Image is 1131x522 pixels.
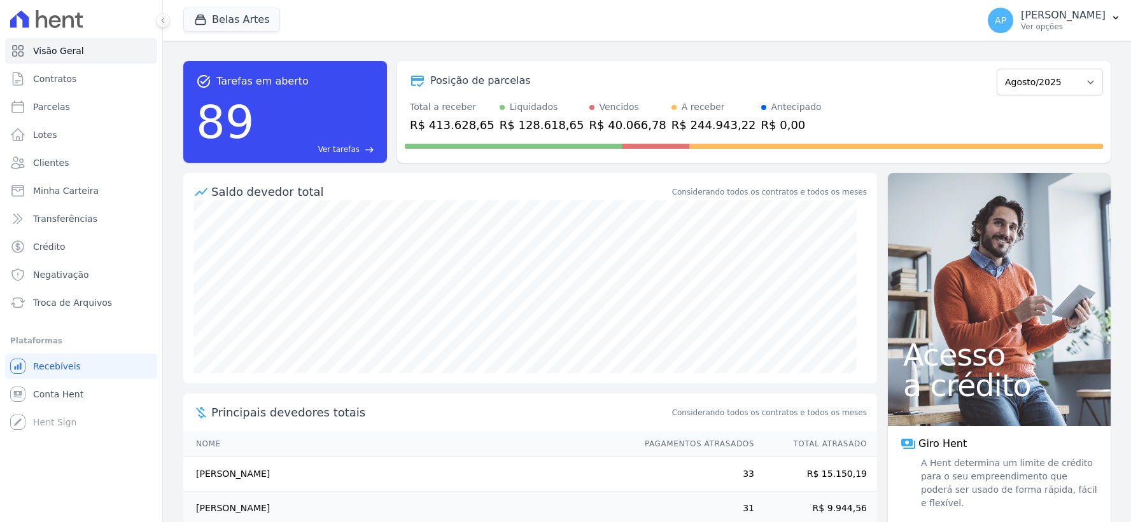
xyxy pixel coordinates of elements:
span: Acesso [903,340,1095,370]
span: Transferências [33,212,97,225]
div: R$ 128.618,65 [500,116,584,134]
span: A Hent determina um limite de crédito para o seu empreendimento que poderá ser usado de forma ráp... [918,457,1098,510]
span: Crédito [33,240,66,253]
span: task_alt [196,74,211,89]
a: Negativação [5,262,157,287]
div: Vencidos [600,100,639,114]
span: Contratos [33,72,76,85]
a: Contratos [5,66,157,92]
span: Ver tarefas [318,144,360,155]
a: Transferências [5,206,157,231]
span: east [365,145,374,155]
a: Conta Hent [5,381,157,407]
a: Visão Geral [5,38,157,64]
a: Crédito [5,234,157,259]
span: Considerando todos os contratos e todos os meses [672,407,867,418]
a: Recebíveis [5,354,157,379]
p: Ver opções [1021,22,1106,32]
a: Clientes [5,150,157,175]
div: A receber [682,100,725,114]
span: Tarefas em aberto [216,74,309,89]
div: Saldo devedor total [211,183,670,200]
button: AP [PERSON_NAME] Ver opções [978,3,1131,38]
a: Ver tarefas east [260,144,374,155]
a: Minha Carteira [5,178,157,203]
p: [PERSON_NAME] [1021,9,1106,22]
td: R$ 15.150,19 [755,457,877,491]
span: Conta Hent [33,388,83,401]
button: Belas Artes [183,8,280,32]
th: Nome [183,431,633,457]
div: Plataformas [10,333,152,348]
a: Troca de Arquivos [5,290,157,315]
div: 89 [196,89,255,155]
span: Giro Hent [918,436,967,451]
span: Lotes [33,128,57,141]
div: Antecipado [771,100,822,114]
span: Principais devedores totais [211,404,670,421]
span: Recebíveis [33,360,81,373]
div: R$ 0,00 [761,116,822,134]
a: Parcelas [5,94,157,120]
a: Lotes [5,122,157,148]
td: 33 [633,457,755,491]
span: Minha Carteira [33,184,99,197]
span: a crédito [903,370,1095,401]
span: Troca de Arquivos [33,296,112,309]
div: Considerando todos os contratos e todos os meses [672,186,867,198]
div: Liquidados [510,100,558,114]
th: Total Atrasado [755,431,877,457]
div: R$ 413.628,65 [410,116,495,134]
span: AP [995,16,1006,25]
th: Pagamentos Atrasados [633,431,755,457]
div: R$ 244.943,22 [671,116,756,134]
span: Negativação [33,268,89,281]
span: Visão Geral [33,45,84,57]
td: [PERSON_NAME] [183,457,633,491]
div: R$ 40.066,78 [589,116,666,134]
span: Parcelas [33,100,70,113]
div: Posição de parcelas [430,73,531,88]
div: Total a receber [410,100,495,114]
span: Clientes [33,156,69,169]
